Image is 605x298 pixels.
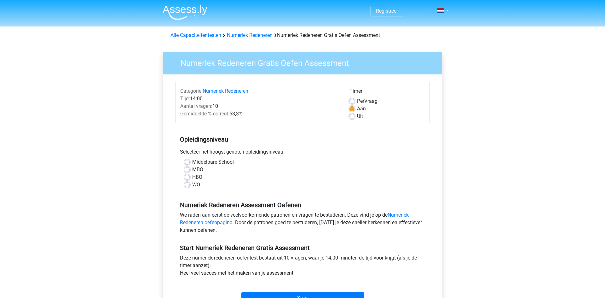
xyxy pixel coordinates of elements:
[175,148,430,158] div: Selecteer het hoogst genoten opleidingsniveau.
[203,88,248,94] a: Numeriek Redeneren
[180,111,229,117] span: Gemiddelde % correct:
[227,32,273,38] a: Numeriek Redeneren
[192,181,200,189] label: WO
[357,98,364,104] span: Per
[192,166,203,173] label: MBO
[357,105,366,113] label: Aan
[349,87,425,97] div: Timer
[176,95,345,102] div: 14:00
[180,96,190,102] span: Tijd:
[180,244,425,252] h5: Start Numeriek Redeneren Gratis Assessment
[175,211,430,237] div: We raden aan eerst de veelvoorkomende patronen en vragen te bestuderen. Deze vind je op de . Door...
[176,110,345,118] div: 53,3%
[192,158,234,166] label: Middelbare School
[180,88,203,94] span: Categorie:
[173,56,437,68] h3: Numeriek Redeneren Gratis Oefen Assessment
[176,102,345,110] div: 10
[376,8,398,14] a: Registreer
[168,32,437,39] div: Numeriek Redeneren Gratis Oefen Assessment
[357,97,377,105] label: Vraag
[170,32,221,38] a: Alle Capaciteitentesten
[180,133,425,146] h5: Opleidingsniveau
[163,5,207,20] img: Assessly
[357,113,363,120] label: Uit
[192,173,202,181] label: HBO
[180,103,212,109] span: Aantal vragen:
[175,254,430,279] div: Deze numeriek redeneren oefentest bestaat uit 10 vragen, waar je 14:00 minuten de tijd voor krijg...
[180,201,425,209] h5: Numeriek Redeneren Assessment Oefenen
